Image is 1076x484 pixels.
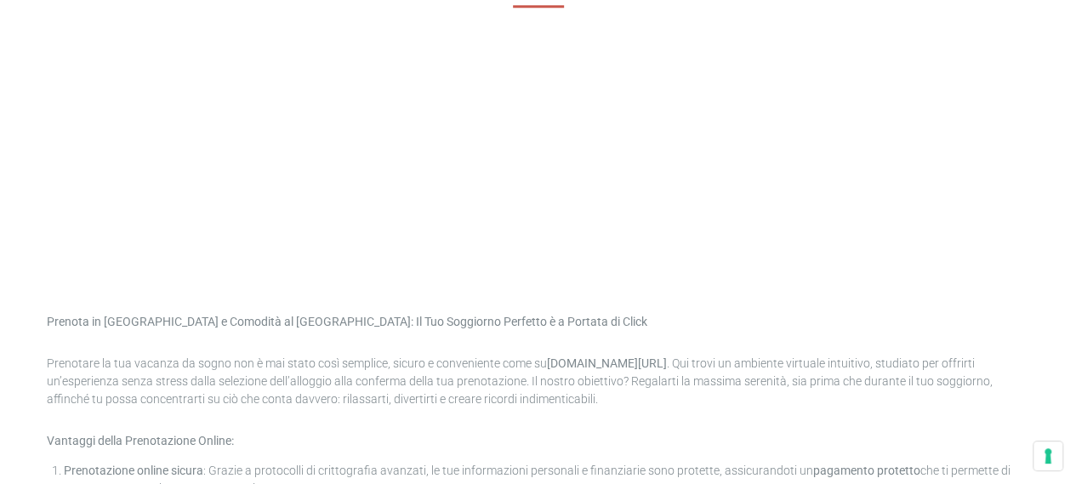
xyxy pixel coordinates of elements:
[47,315,647,328] strong: Prenota in [GEOGRAPHIC_DATA] e Comodità al [GEOGRAPHIC_DATA]: Il Tuo Soggiorno Perfetto è a Porta...
[64,464,203,477] strong: Prenotazione online sicura
[813,464,920,477] strong: pagamento protetto
[47,90,1029,169] iframe: WooDoo Online Reception
[547,356,667,370] strong: [DOMAIN_NAME][URL]
[1033,441,1062,470] button: Le tue preferenze relative al consenso per le tecnologie di tracciamento
[47,355,1029,408] p: Prenotare la tua vacanza da sogno non è mai stato così semplice, sicuro e conveniente come su . Q...
[47,434,234,447] strong: Vantaggi della Prenotazione Online:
